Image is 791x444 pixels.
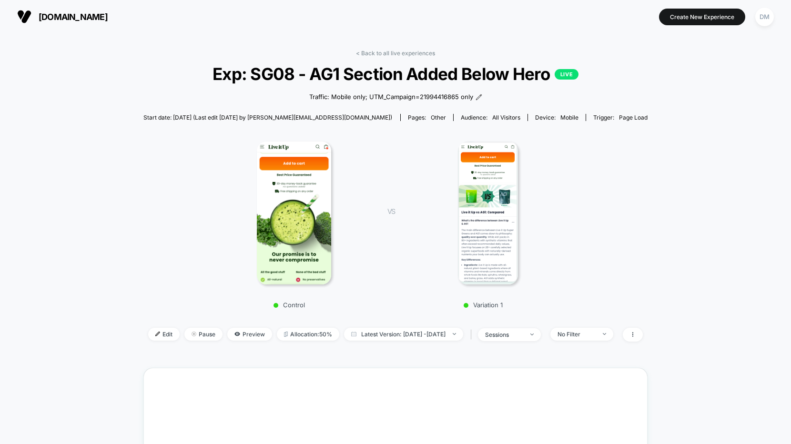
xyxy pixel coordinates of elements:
[143,114,392,121] span: Start date: [DATE] (Last edit [DATE] by [PERSON_NAME][EMAIL_ADDRESS][DOMAIN_NAME])
[277,328,339,341] span: Allocation: 50%
[155,332,160,336] img: edit
[530,333,534,335] img: end
[192,332,196,336] img: end
[148,328,180,341] span: Edit
[344,328,463,341] span: Latest Version: [DATE] - [DATE]
[257,141,332,284] img: Control main
[227,328,272,341] span: Preview
[351,332,356,336] img: calendar
[555,69,578,80] p: LIVE
[309,92,473,102] span: Traffic: Mobile only; UTM_Campaign=21994416865 only
[619,114,648,121] span: Page Load
[461,114,520,121] div: Audience:
[284,332,288,337] img: rebalance
[458,141,518,284] img: Variation 1 main
[405,301,562,309] p: Variation 1
[755,8,774,26] div: DM
[453,333,456,335] img: end
[408,114,446,121] div: Pages:
[558,331,596,338] div: No Filter
[169,64,623,84] span: Exp: SG08 - AG1 Section Added Below Hero
[39,12,108,22] span: [DOMAIN_NAME]
[560,114,578,121] span: mobile
[485,331,523,338] div: sessions
[210,301,368,309] p: Control
[356,50,435,57] a: < Back to all live experiences
[593,114,648,121] div: Trigger:
[14,9,111,24] button: [DOMAIN_NAME]
[752,7,777,27] button: DM
[431,114,446,121] span: other
[527,114,586,121] span: Device:
[17,10,31,24] img: Visually logo
[468,328,478,342] span: |
[603,333,606,335] img: end
[659,9,745,25] button: Create New Experience
[184,328,223,341] span: Pause
[387,207,395,215] span: VS
[492,114,520,121] span: All Visitors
